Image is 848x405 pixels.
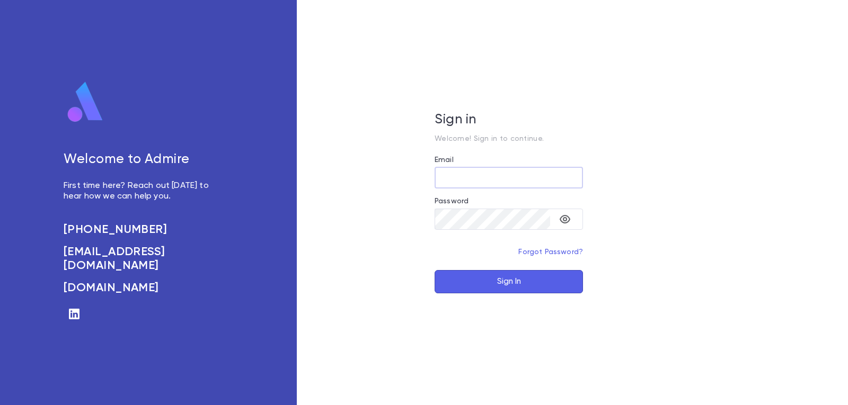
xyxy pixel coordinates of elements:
[64,223,220,237] a: [PHONE_NUMBER]
[64,281,220,295] a: [DOMAIN_NAME]
[64,152,220,168] h5: Welcome to Admire
[64,181,220,202] p: First time here? Reach out [DATE] to hear how we can help you.
[518,248,583,256] a: Forgot Password?
[435,134,583,143] p: Welcome! Sign in to continue.
[64,245,220,273] a: [EMAIL_ADDRESS][DOMAIN_NAME]
[435,270,583,293] button: Sign In
[435,197,469,205] label: Password
[435,156,454,164] label: Email
[64,81,107,123] img: logo
[554,209,576,230] button: toggle password visibility
[435,112,583,128] h5: Sign in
